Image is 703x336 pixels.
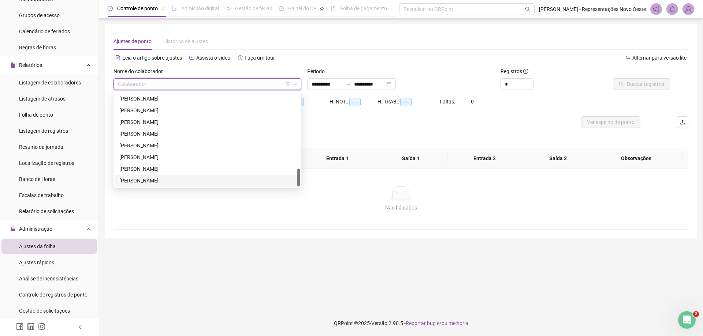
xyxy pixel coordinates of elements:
div: [PERSON_NAME] [119,141,295,150]
span: 2 [693,311,699,317]
span: file-done [172,6,177,11]
span: Regras de horas [19,45,56,50]
span: instagram [38,323,45,330]
div: RODOLFO BARBOSA DE SOUZA [115,93,300,105]
span: book [331,6,336,11]
span: Controle de registros de ponto [19,292,88,298]
div: YARA DE SOUZA SALGUEIRO [115,175,300,186]
span: dashboard [279,6,284,11]
span: Análise de inconsistências [19,276,78,282]
div: H. NOT.: [330,98,377,106]
span: Ajustes de ponto [114,38,152,44]
span: Admissão digital [181,5,219,11]
span: Relatório de solicitações [19,208,74,214]
div: [PERSON_NAME] [119,118,295,126]
div: [PERSON_NAME] [119,177,295,185]
span: notification [653,6,659,12]
span: Gestão de férias [235,5,272,11]
span: left [78,325,83,330]
div: [PERSON_NAME] [119,153,295,161]
span: Escalas de trabalho [19,192,64,198]
div: THAÍS CRISTINA CORREIA BARROS [115,128,300,140]
div: HE 3: [282,98,330,106]
span: Resumo da jornada [19,144,63,150]
span: filter [286,82,290,86]
div: [PERSON_NAME] [119,165,295,173]
span: search [525,7,531,12]
span: Ajustes da folha [19,243,56,249]
span: down [293,82,297,86]
button: Buscar registros [613,78,670,90]
span: facebook [16,323,23,330]
span: 0 [471,99,474,105]
div: VALMIR CLEY MARCELINO DA ROCHA [115,140,300,151]
button: Ver espelho de ponto [581,116,640,128]
span: linkedin [27,323,34,330]
span: Histórico de ajustes [163,38,208,44]
label: Nome do colaborador [114,67,168,75]
span: to [345,81,351,87]
span: bell [669,6,676,12]
span: Folha de pagamento [340,5,387,11]
span: lock [10,226,15,231]
span: pushpin [161,7,165,11]
span: clock-circle [108,6,113,11]
span: Banco de Horas [19,176,55,182]
div: SHEILA LEITE BEZERRA DA COSTA [115,116,300,128]
iframe: Intercom live chat [678,311,696,329]
span: Listagem de registros [19,128,68,134]
div: WILLIAN BARBOSA DA SILVA [115,163,300,175]
label: Período [307,67,330,75]
span: Grupos de acesso [19,12,60,18]
span: Observações [595,154,677,162]
span: --:-- [349,98,361,106]
span: file-text [115,55,120,60]
img: 7715 [683,4,694,15]
span: swap [625,55,631,60]
span: Alternar para versão lite [632,55,687,61]
span: pushpin [320,7,324,11]
th: Entrada 2 [448,148,521,169]
span: Calendário de feriados [19,29,70,34]
span: Faltas: [440,99,456,105]
span: Listagem de atrasos [19,96,66,102]
span: swap-right [345,81,351,87]
div: [PERSON_NAME] [119,95,295,103]
span: upload [680,119,685,125]
span: Localização de registros [19,160,74,166]
div: H. TRAB.: [377,98,440,106]
span: Leia o artigo sobre ajustes [122,55,182,61]
span: youtube [189,55,194,60]
span: Registros [501,67,528,75]
div: SANDRA INES BORTOLON [115,105,300,116]
span: --:-- [400,98,412,106]
span: Reportar bug e/ou melhoria [406,320,468,326]
span: Controle de ponto [117,5,158,11]
span: Ajustes rápidos [19,260,54,265]
th: Saída 1 [374,148,448,169]
div: WESLANY CHAGAS GOMES [115,151,300,163]
th: Observações [589,148,683,169]
div: [PERSON_NAME] [119,106,295,114]
th: Saída 2 [521,148,595,169]
span: Assista o vídeo [196,55,230,61]
span: file [10,63,15,68]
span: Gestão de solicitações [19,308,70,314]
span: history [238,55,243,60]
div: Não há dados [122,204,680,212]
span: Painel do DP [288,5,317,11]
span: Versão [371,320,387,326]
span: [PERSON_NAME] - Representações Novo Oeste [539,5,646,13]
span: Folha de ponto [19,112,53,118]
div: [PERSON_NAME] [119,130,295,138]
footer: QRPoint © 2025 - 2.90.5 - [99,310,703,336]
span: Listagem de colaboradores [19,80,81,86]
th: Entrada 1 [301,148,374,169]
span: Relatórios [19,62,42,68]
span: sun [226,6,231,11]
span: Administração [19,226,52,232]
span: info-circle [523,69,528,74]
span: Faça um tour [245,55,275,61]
